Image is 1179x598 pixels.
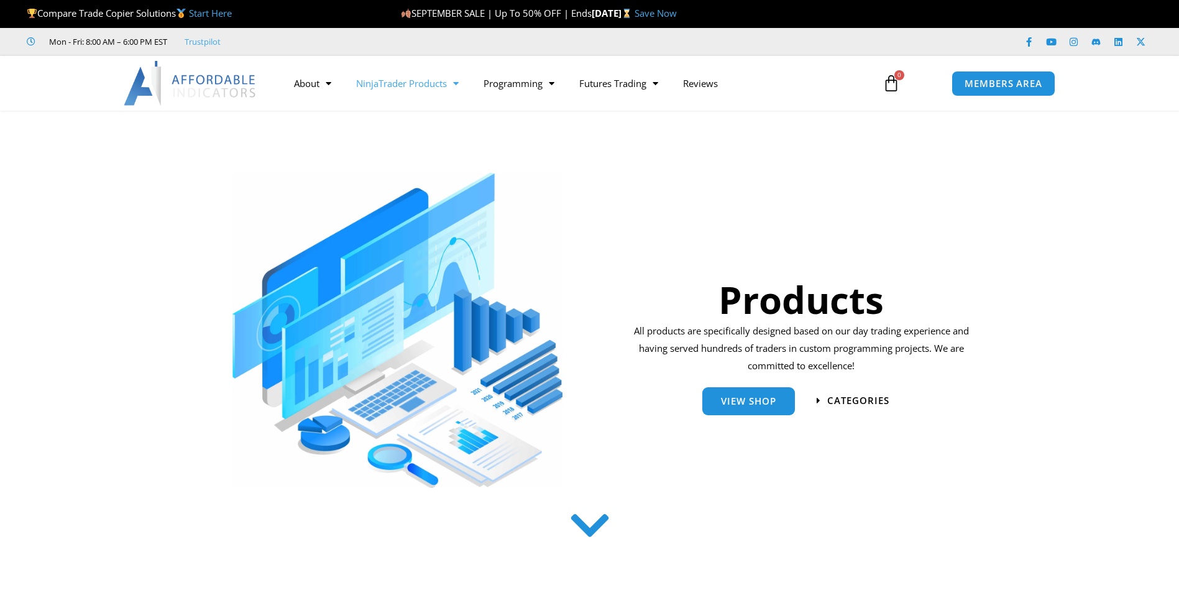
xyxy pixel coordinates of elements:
a: Save Now [635,7,677,19]
span: Mon - Fri: 8:00 AM – 6:00 PM EST [46,34,167,49]
img: 🥇 [177,9,186,18]
strong: [DATE] [592,7,635,19]
a: Futures Trading [567,69,671,98]
a: View Shop [702,387,795,415]
span: Compare Trade Copier Solutions [27,7,232,19]
img: 🍂 [401,9,411,18]
img: 🏆 [27,9,37,18]
a: NinjaTrader Products [344,69,471,98]
a: Programming [471,69,567,98]
img: ProductsSection scaled | Affordable Indicators – NinjaTrader [232,173,562,488]
span: MEMBERS AREA [965,79,1042,88]
h1: Products [630,274,973,326]
a: MEMBERS AREA [952,71,1055,96]
img: LogoAI | Affordable Indicators – NinjaTrader [124,61,257,106]
img: ⌛ [622,9,631,18]
a: Reviews [671,69,730,98]
span: 0 [894,70,904,80]
a: categories [817,396,889,405]
a: About [282,69,344,98]
a: Trustpilot [185,34,221,49]
a: 0 [864,65,919,101]
span: SEPTEMBER SALE | Up To 50% OFF | Ends [401,7,592,19]
nav: Menu [282,69,868,98]
a: Start Here [189,7,232,19]
p: All products are specifically designed based on our day trading experience and having served hund... [630,323,973,375]
span: View Shop [721,397,776,406]
span: categories [827,396,889,405]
